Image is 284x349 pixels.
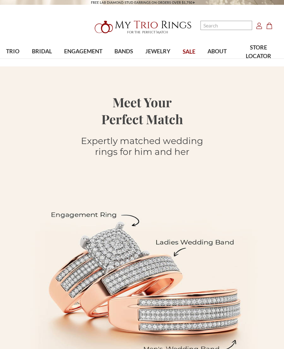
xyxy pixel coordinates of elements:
span: BRIDAL [32,47,52,56]
a: Account [256,22,262,29]
span: TRIO [6,47,19,56]
a: SALE [177,42,201,62]
span: ABOUT [208,47,227,56]
button: submenu toggle [120,62,127,63]
input: Search [200,21,252,30]
a: JEWELRY [139,41,177,62]
a: BRIDAL [25,41,58,62]
svg: Account [256,23,262,29]
button: submenu toggle [214,62,220,63]
button: submenu toggle [155,62,161,63]
img: My Trio Rings [91,17,193,37]
a: ABOUT [201,41,233,62]
a: ENGAGEMENT [58,41,108,62]
button: submenu toggle [39,62,45,63]
span: BANDS [114,47,133,56]
a: BANDS [108,41,139,62]
span: SALE [183,48,195,56]
span: STORE LOCATOR [239,43,278,60]
span: ENGAGEMENT [64,47,102,56]
button: submenu toggle [10,62,16,63]
a: Cart with 0 items [266,22,276,29]
button: submenu toggle [80,62,86,63]
svg: cart.cart_preview [266,23,273,29]
span: JEWELRY [145,47,171,56]
a: My Trio Rings [82,17,201,37]
a: STORE LOCATOR [233,37,284,66]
